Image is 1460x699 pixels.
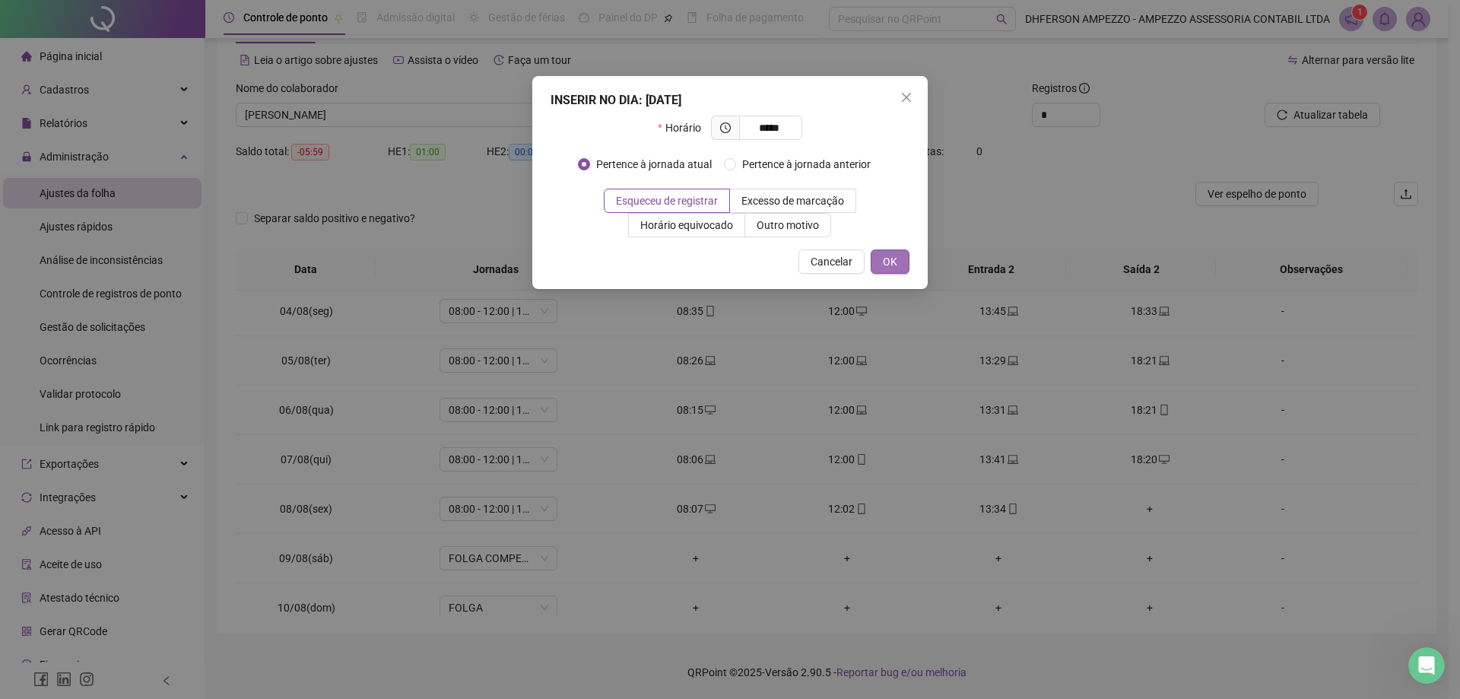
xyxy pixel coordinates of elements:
span: clock-circle [720,122,731,133]
span: close [900,91,912,103]
span: Pertence à jornada anterior [736,156,877,173]
span: Excesso de marcação [741,195,844,207]
span: Outro motivo [757,219,819,231]
label: Horário [658,116,710,140]
span: Cancelar [811,253,852,270]
span: Pertence à jornada atual [590,156,718,173]
button: Close [894,85,919,110]
div: INSERIR NO DIA : [DATE] [551,91,909,110]
span: Esqueceu de registrar [616,195,718,207]
span: OK [883,253,897,270]
span: Horário equivocado [640,219,733,231]
iframe: Intercom live chat [1408,647,1445,684]
button: Cancelar [798,249,865,274]
button: OK [871,249,909,274]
